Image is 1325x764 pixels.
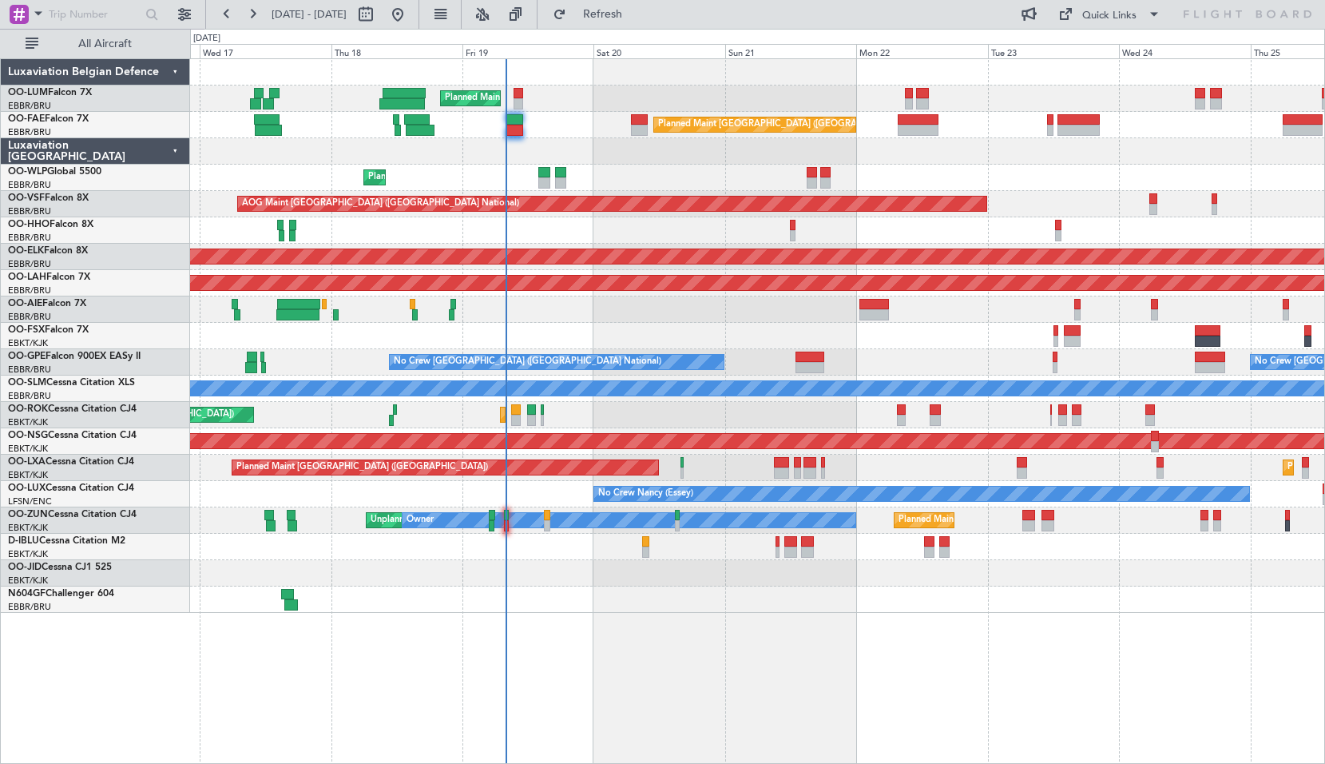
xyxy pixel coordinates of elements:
[8,299,86,308] a: OO-AIEFalcon 7X
[42,38,169,50] span: All Aircraft
[8,483,134,493] a: OO-LUXCessna Citation CJ4
[8,563,112,572] a: OO-JIDCessna CJ1 525
[8,325,89,335] a: OO-FSXFalcon 7X
[8,100,51,112] a: EBBR/BRU
[8,232,51,244] a: EBBR/BRU
[368,165,451,189] div: Planned Maint Liege
[988,44,1119,58] div: Tue 23
[8,114,45,124] span: OO-FAE
[8,179,51,191] a: EBBR/BRU
[8,299,42,308] span: OO-AIE
[8,285,51,296] a: EBBR/BRU
[8,443,48,455] a: EBKT/KJK
[200,44,331,58] div: Wed 17
[394,350,661,374] div: No Crew [GEOGRAPHIC_DATA] ([GEOGRAPHIC_DATA] National)
[8,404,137,414] a: OO-ROKCessna Citation CJ4
[8,364,51,376] a: EBBR/BRU
[593,44,724,58] div: Sat 20
[1119,44,1250,58] div: Wed 24
[1082,8,1137,24] div: Quick Links
[8,193,89,203] a: OO-VSFFalcon 8X
[899,508,1085,532] div: Planned Maint Kortrijk-[GEOGRAPHIC_DATA]
[8,495,52,507] a: LFSN/ENC
[8,126,51,138] a: EBBR/BRU
[193,32,220,46] div: [DATE]
[8,246,88,256] a: OO-ELKFalcon 8X
[8,205,51,217] a: EBBR/BRU
[8,457,134,467] a: OO-LXACessna Citation CJ4
[8,337,48,349] a: EBKT/KJK
[8,378,135,388] a: OO-SLMCessna Citation XLS
[8,273,46,282] span: OO-LAH
[8,220,50,229] span: OO-HHO
[8,325,45,335] span: OO-FSX
[505,403,691,427] div: Planned Maint Kortrijk-[GEOGRAPHIC_DATA]
[598,482,693,506] div: No Crew Nancy (Essey)
[8,88,48,97] span: OO-LUM
[18,31,173,57] button: All Aircraft
[8,522,48,534] a: EBKT/KJK
[8,390,51,402] a: EBBR/BRU
[272,7,347,22] span: [DATE] - [DATE]
[8,404,48,414] span: OO-ROK
[569,9,637,20] span: Refresh
[8,352,46,361] span: OO-GPE
[8,601,51,613] a: EBBR/BRU
[371,508,629,532] div: Unplanned Maint [GEOGRAPHIC_DATA]-[GEOGRAPHIC_DATA]
[8,536,39,546] span: D-IBLU
[1050,2,1168,27] button: Quick Links
[8,220,93,229] a: OO-HHOFalcon 8X
[725,44,856,58] div: Sun 21
[8,589,114,599] a: N604GFChallenger 604
[8,273,90,282] a: OO-LAHFalcon 7X
[8,378,46,388] span: OO-SLM
[658,113,947,137] div: Planned Maint [GEOGRAPHIC_DATA] ([GEOGRAPHIC_DATA] National)
[8,114,89,124] a: OO-FAEFalcon 7X
[8,258,51,270] a: EBBR/BRU
[856,44,987,58] div: Mon 22
[8,311,51,323] a: EBBR/BRU
[8,563,42,572] span: OO-JID
[462,44,593,58] div: Fri 19
[8,88,92,97] a: OO-LUMFalcon 7X
[8,431,137,440] a: OO-NSGCessna Citation CJ4
[8,548,48,560] a: EBKT/KJK
[8,167,101,177] a: OO-WLPGlobal 5500
[8,483,46,493] span: OO-LUX
[445,86,734,110] div: Planned Maint [GEOGRAPHIC_DATA] ([GEOGRAPHIC_DATA] National)
[407,508,434,532] div: Owner
[236,456,488,479] div: Planned Maint [GEOGRAPHIC_DATA] ([GEOGRAPHIC_DATA])
[8,352,141,361] a: OO-GPEFalcon 900EX EASy II
[8,416,48,428] a: EBKT/KJK
[331,44,462,58] div: Thu 18
[8,510,137,519] a: OO-ZUNCessna Citation CJ4
[8,536,125,546] a: D-IBLUCessna Citation M2
[8,457,46,467] span: OO-LXA
[8,575,48,587] a: EBKT/KJK
[49,2,141,26] input: Trip Number
[545,2,641,27] button: Refresh
[8,510,48,519] span: OO-ZUN
[8,167,47,177] span: OO-WLP
[8,431,48,440] span: OO-NSG
[8,589,46,599] span: N604GF
[242,192,519,216] div: AOG Maint [GEOGRAPHIC_DATA] ([GEOGRAPHIC_DATA] National)
[8,193,45,203] span: OO-VSF
[8,246,44,256] span: OO-ELK
[8,469,48,481] a: EBKT/KJK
